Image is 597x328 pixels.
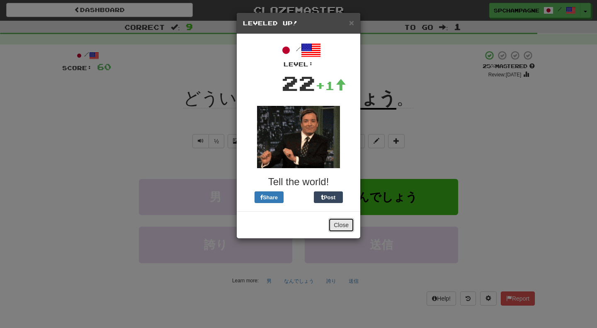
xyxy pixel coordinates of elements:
[243,40,354,69] div: /
[314,191,343,203] button: Post
[282,69,315,98] div: 22
[243,176,354,187] h3: Tell the world!
[255,191,284,203] button: Share
[243,19,354,27] h5: Leveled Up!
[257,106,340,168] img: fallon-a20d7af9049159056f982dd0e4b796b9edb7b1d2ba2b0a6725921925e8bac842.gif
[349,18,354,27] span: ×
[284,191,314,203] iframe: X Post Button
[328,218,354,232] button: Close
[243,60,354,69] div: Level:
[315,77,346,94] div: +1
[349,18,354,27] button: Close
